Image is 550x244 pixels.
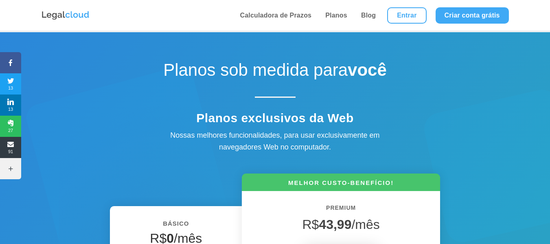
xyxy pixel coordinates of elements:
[387,7,426,24] a: Entrar
[153,130,397,153] div: Nossas melhores funcionalidades, para usar exclusivamente em navegadores Web no computador.
[254,203,427,217] h6: PREMIUM
[348,60,387,79] strong: você
[242,178,440,191] h6: MELHOR CUSTO-BENEFÍCIO!
[122,218,230,233] h6: BÁSICO
[133,60,418,84] h1: Planos sob medida para
[41,10,90,21] img: Logo da Legalcloud
[133,111,418,130] h4: Planos exclusivos da Web
[319,217,351,232] strong: 43,99
[302,217,379,232] span: R$ /mês
[436,7,509,24] a: Criar conta grátis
